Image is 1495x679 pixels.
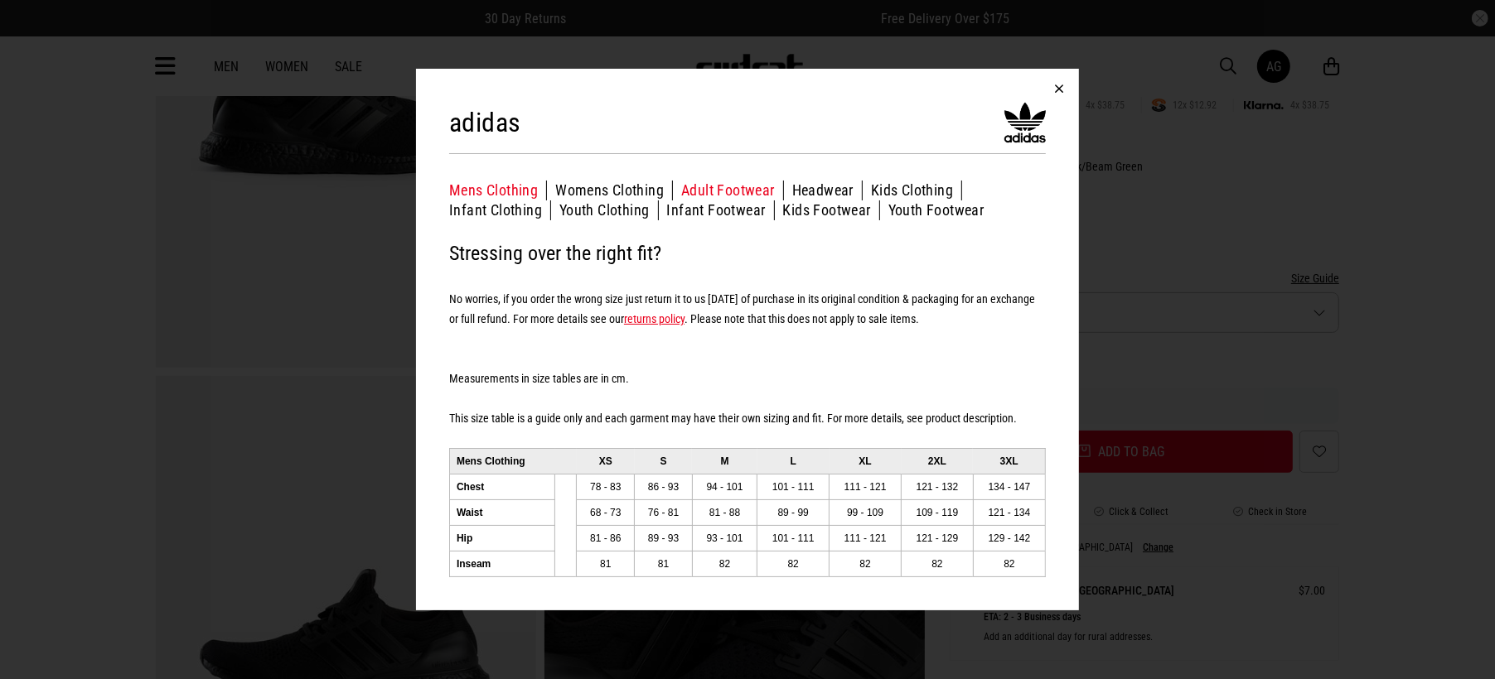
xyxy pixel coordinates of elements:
button: Open LiveChat chat widget [13,7,63,56]
td: 111 - 121 [830,474,902,499]
button: Infant Clothing [449,200,551,220]
td: 82 [757,551,830,576]
td: 81 - 86 [577,525,635,551]
a: returns policy [624,312,685,325]
td: 134 - 147 [973,474,1045,499]
td: 121 - 132 [902,474,974,499]
h5: Measurements in size tables are in cm. This size table is a guide only and each garment may have ... [449,349,1046,428]
td: 101 - 111 [757,525,830,551]
td: 82 [973,551,1045,576]
td: 129 - 142 [973,525,1045,551]
button: Youth Clothing [559,200,659,220]
button: Infant Footwear [667,200,775,220]
td: 99 - 109 [830,499,902,525]
td: 93 - 101 [692,525,757,551]
td: 82 [830,551,902,576]
td: 109 - 119 [902,499,974,525]
td: 111 - 121 [830,525,902,551]
button: Headwear [792,181,863,200]
button: Adult Footwear [681,181,784,200]
h2: Stressing over the right fit? [449,237,1046,270]
td: 2XL [902,448,974,474]
button: Kids Footwear [783,200,880,220]
button: Youth Footwear [888,200,985,220]
td: XL [830,448,902,474]
td: 68 - 73 [577,499,635,525]
img: adidas [1004,102,1046,143]
td: 82 [902,551,974,576]
td: 94 - 101 [692,474,757,499]
td: XS [577,448,635,474]
td: Mens Clothing [450,448,555,474]
td: 86 - 93 [635,474,693,499]
td: 3XL [973,448,1045,474]
button: Kids Clothing [871,181,962,200]
td: 81 [635,551,693,576]
td: 76 - 81 [635,499,693,525]
td: 89 - 99 [757,499,830,525]
button: Mens Clothing [449,181,547,200]
td: 121 - 134 [973,499,1045,525]
td: S [635,448,693,474]
td: 78 - 83 [577,474,635,499]
button: Womens Clothing [555,181,673,200]
td: 82 [692,551,757,576]
h5: No worries, if you order the wrong size just return it to us [DATE] of purchase in its original c... [449,289,1046,329]
td: 81 [577,551,635,576]
td: 121 - 129 [902,525,974,551]
td: 81 - 88 [692,499,757,525]
h2: adidas [449,106,520,139]
td: 89 - 93 [635,525,693,551]
td: Inseam [450,551,555,576]
td: 101 - 111 [757,474,830,499]
td: Hip [450,525,555,551]
td: Waist [450,499,555,525]
td: Chest [450,474,555,499]
td: L [757,448,830,474]
td: M [692,448,757,474]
